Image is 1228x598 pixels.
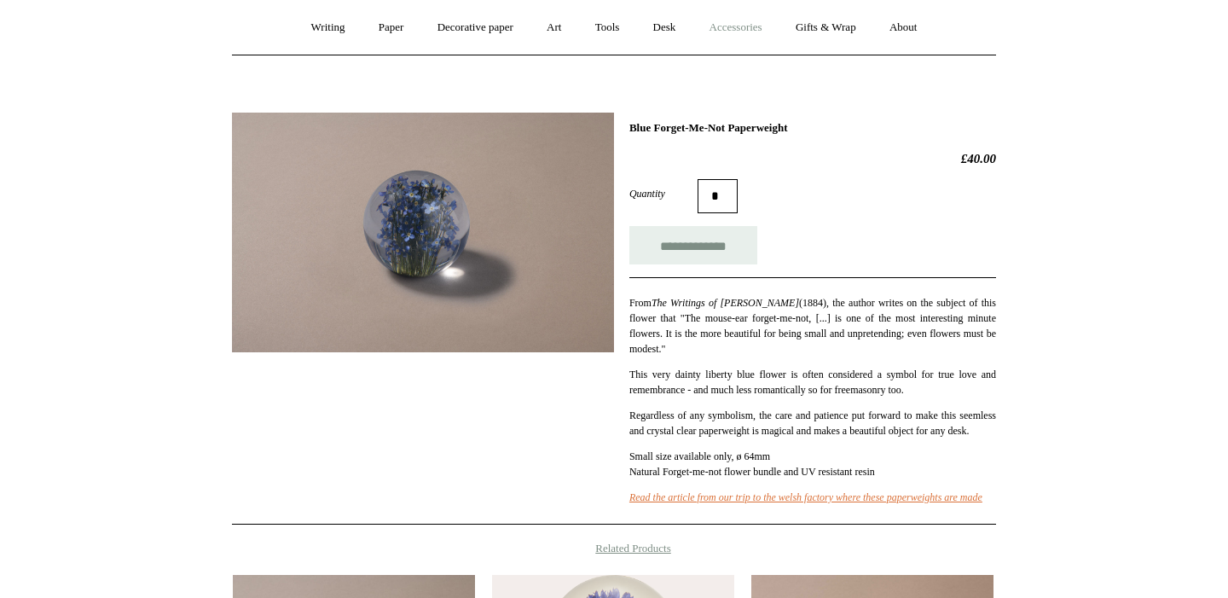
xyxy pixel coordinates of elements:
[780,5,872,50] a: Gifts & Wrap
[422,5,529,50] a: Decorative paper
[232,113,614,352] img: Blue Forget-Me-Not Paperweight
[629,449,996,479] p: Natural Forget-me-not flower bundle and UV resistant resin
[629,408,996,438] p: Regardless of any symbolism, the care and patience put forward to make this seemless and crystal ...
[694,5,778,50] a: Accessories
[296,5,361,50] a: Writing
[629,491,982,503] a: Read the article from our trip to the welsh factory where these paperweights are made
[629,151,996,166] h2: £40.00
[188,542,1040,555] h4: Related Products
[629,450,770,462] span: Small size available only, ø 64mm
[874,5,933,50] a: About
[629,186,698,201] label: Quantity
[652,297,799,309] em: The Writings of [PERSON_NAME]
[638,5,692,50] a: Desk
[629,121,996,135] h1: Blue Forget-Me-Not Paperweight
[629,367,996,398] p: This very dainty liberty blue flower is often considered a symbol for true love and remembrance -...
[580,5,635,50] a: Tools
[629,295,996,357] p: From (1884), the author writes on the subject of this flower that "The mouse-ear forget-me-not, [...
[531,5,576,50] a: Art
[363,5,420,50] a: Paper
